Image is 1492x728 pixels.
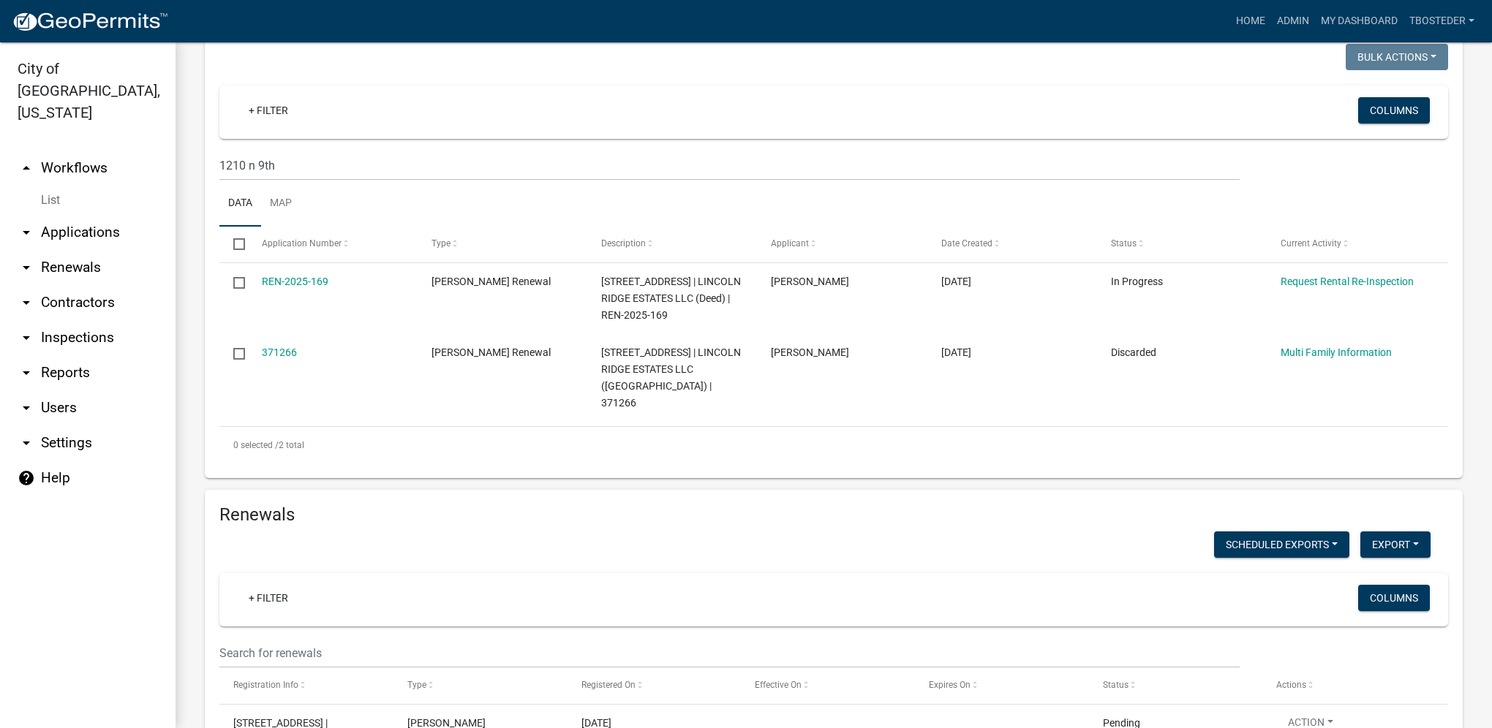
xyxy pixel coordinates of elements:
[18,434,35,452] i: arrow_drop_down
[941,276,971,287] span: 09/09/2025
[1315,7,1404,35] a: My Dashboard
[587,227,757,262] datatable-header-cell: Description
[237,97,300,124] a: + Filter
[941,238,992,249] span: Date Created
[393,668,568,703] datatable-header-cell: Type
[915,668,1089,703] datatable-header-cell: Expires On
[18,329,35,346] i: arrow_drop_down
[1262,668,1436,703] datatable-header-cell: Actions
[601,346,741,408] span: 1210 N 9TH ST # 5 | LINCOLN RIDGE ESTATES LLC (Deed) | 371266
[18,224,35,241] i: arrow_drop_down
[1267,227,1436,262] datatable-header-cell: Current Activity
[219,181,261,227] a: Data
[567,668,741,703] datatable-header-cell: Registered On
[1281,346,1392,358] a: Multi Family Information
[581,680,636,690] span: Registered On
[432,346,551,358] span: Rental Registration Renewal
[1089,668,1263,703] datatable-header-cell: Status
[601,276,741,321] span: 1210 N 9TH ST # 1 | LINCOLN RIDGE ESTATES LLC (Deed) | REN-2025-169
[1230,7,1271,35] a: Home
[262,276,328,287] a: REN-2025-169
[771,238,809,249] span: Applicant
[219,504,1448,526] h4: Renewals
[1281,238,1341,249] span: Current Activity
[757,227,927,262] datatable-header-cell: Applicant
[262,238,342,249] span: Application Number
[1097,227,1267,262] datatable-header-cell: Status
[247,227,417,262] datatable-header-cell: Application Number
[1271,7,1315,35] a: Admin
[1214,531,1349,558] button: Scheduled Exports
[219,638,1240,668] input: Search for renewals
[1103,680,1129,690] span: Status
[771,276,849,287] span: Tyler
[755,680,802,690] span: Effective On
[219,151,1240,181] input: Search for applications
[18,159,35,177] i: arrow_drop_up
[1358,97,1430,124] button: Columns
[407,680,426,690] span: Type
[1360,531,1431,558] button: Export
[1111,238,1137,249] span: Status
[262,346,297,358] a: 371266
[941,346,971,358] span: 01/31/2025
[432,276,551,287] span: Rental Registration Renewal
[1111,346,1156,358] span: Discarded
[1404,7,1480,35] a: tbosteder
[233,440,279,450] span: 0 selected /
[1281,276,1414,287] a: Request Rental Re-Inspection
[18,469,35,487] i: help
[261,181,301,227] a: Map
[741,668,915,703] datatable-header-cell: Effective On
[219,668,393,703] datatable-header-cell: Registration Info
[1358,585,1430,611] button: Columns
[18,364,35,382] i: arrow_drop_down
[927,227,1096,262] datatable-header-cell: Date Created
[432,238,451,249] span: Type
[233,680,298,690] span: Registration Info
[237,585,300,611] a: + Filter
[219,227,247,262] datatable-header-cell: Select
[219,427,1448,463] div: 2 total
[601,238,646,249] span: Description
[18,294,35,311] i: arrow_drop_down
[418,227,587,262] datatable-header-cell: Type
[771,346,849,358] span: Tyler
[929,680,971,690] span: Expires On
[1111,276,1163,287] span: In Progress
[18,259,35,276] i: arrow_drop_down
[1346,44,1448,70] button: Bulk Actions
[18,399,35,417] i: arrow_drop_down
[1276,680,1306,690] span: Actions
